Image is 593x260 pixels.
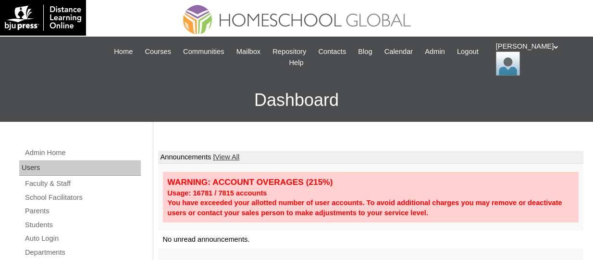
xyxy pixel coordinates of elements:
a: Auto Login [24,233,141,245]
a: Admin [420,46,450,57]
a: Parents [24,205,141,217]
img: logo-white.png [5,5,81,31]
div: Users [19,160,141,176]
span: Admin [425,46,445,57]
span: Repository [272,46,306,57]
span: Help [289,57,303,68]
a: Logout [452,46,483,57]
a: Home [109,46,137,57]
a: Departments [24,247,141,259]
a: Admin Home [24,147,141,159]
span: Communities [183,46,224,57]
a: Calendar [380,46,418,57]
td: Announcements | [158,151,584,164]
a: Mailbox [232,46,266,57]
span: Mailbox [236,46,261,57]
span: Courses [145,46,171,57]
a: View All [215,153,239,161]
a: Courses [140,46,176,57]
div: You have exceeded your allotted number of user accounts. To avoid additional charges you may remo... [168,198,574,218]
span: Home [114,46,133,57]
span: Contacts [318,46,346,57]
a: Communities [178,46,229,57]
div: WARNING: ACCOUNT OVERAGES (215%) [168,177,574,188]
img: Leslie Samaniego [496,52,520,76]
span: Logout [457,46,479,57]
td: No unread announcements. [158,231,584,248]
div: [PERSON_NAME] [496,41,583,76]
strong: Usage: 16781 / 7815 accounts [168,189,267,197]
a: Contacts [313,46,351,57]
a: School Facilitators [24,192,141,204]
span: Blog [358,46,372,57]
a: Faculty & Staff [24,178,141,190]
a: Blog [353,46,377,57]
a: Repository [268,46,311,57]
a: Help [284,57,308,68]
h3: Dashboard [5,78,588,122]
span: Calendar [384,46,413,57]
a: Students [24,219,141,231]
